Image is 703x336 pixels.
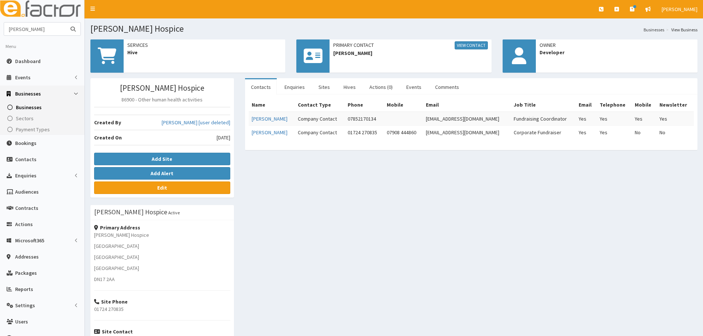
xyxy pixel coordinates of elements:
[295,126,345,139] td: Company Contact
[338,79,362,95] a: Hives
[15,188,39,195] span: Audiences
[15,205,38,211] span: Contracts
[657,98,694,112] th: Newsletter
[363,79,399,95] a: Actions (0)
[662,6,697,13] span: [PERSON_NAME]
[644,27,664,33] a: Businesses
[15,237,44,244] span: Microsoft365
[295,112,345,126] td: Company Contact
[279,79,311,95] a: Enquiries
[2,113,85,124] a: Sectors
[15,286,33,292] span: Reports
[90,24,697,34] h1: [PERSON_NAME] Hospice
[94,298,128,305] strong: Site Phone
[94,167,230,180] button: Add Alert
[15,302,35,309] span: Settings
[632,98,657,112] th: Mobile
[345,112,384,126] td: 07852170134
[15,58,41,65] span: Dashboard
[94,181,230,194] a: Edit
[576,98,596,112] th: Email
[333,49,487,57] span: [PERSON_NAME]
[94,224,140,231] strong: Primary Address
[15,253,39,260] span: Addresses
[2,102,85,113] a: Businesses
[16,104,42,111] span: Businesses
[313,79,336,95] a: Sites
[423,112,511,126] td: [EMAIL_ADDRESS][DOMAIN_NAME]
[2,124,85,135] a: Payment Types
[15,156,37,163] span: Contacts
[152,156,172,162] b: Add Site
[576,126,596,139] td: Yes
[252,129,287,136] a: [PERSON_NAME]
[15,221,33,228] span: Actions
[15,172,37,179] span: Enquiries
[511,98,576,112] th: Job Title
[127,41,282,49] span: Services
[252,115,287,122] a: [PERSON_NAME]
[94,96,230,103] p: 86900 - Other human health activities
[295,98,345,112] th: Contact Type
[664,27,697,33] li: View Business
[94,264,230,272] p: [GEOGRAPHIC_DATA]
[16,126,50,133] span: Payment Types
[657,126,694,139] td: No
[540,49,694,56] span: Developer
[511,126,576,139] td: Corporate Fundraiser
[16,115,34,122] span: Sectors
[249,98,295,112] th: Name
[245,79,277,95] a: Contacts
[15,74,31,81] span: Events
[597,98,632,112] th: Telephone
[423,98,511,112] th: Email
[94,134,122,141] b: Created On
[157,184,167,191] b: Edit
[384,126,423,139] td: 07908 444860
[423,126,511,139] td: [EMAIL_ADDRESS][DOMAIN_NAME]
[333,41,487,49] span: Primary Contact
[576,112,596,126] td: Yes
[429,79,465,95] a: Comments
[15,90,41,97] span: Businesses
[151,170,173,177] b: Add Alert
[15,270,37,276] span: Packages
[162,119,230,126] a: [PERSON_NAME] [user deleted]
[94,305,230,313] p: 01724 270835
[217,134,230,141] span: [DATE]
[94,276,230,283] p: DN17 2AA
[345,126,384,139] td: 01724 270835
[94,119,121,126] b: Created By
[127,49,282,56] span: Hive
[94,253,230,261] p: [GEOGRAPHIC_DATA]
[94,231,230,239] p: [PERSON_NAME] Hospice
[597,112,632,126] td: Yes
[345,98,384,112] th: Phone
[15,318,28,325] span: Users
[455,41,488,49] a: View Contact
[384,98,423,112] th: Mobile
[94,84,230,92] h3: [PERSON_NAME] Hospice
[94,242,230,250] p: [GEOGRAPHIC_DATA]
[632,112,657,126] td: Yes
[632,126,657,139] td: No
[94,209,167,215] h3: [PERSON_NAME] Hospice
[657,112,694,126] td: Yes
[168,210,180,215] small: Active
[597,126,632,139] td: Yes
[15,140,37,146] span: Bookings
[400,79,427,95] a: Events
[94,328,133,335] strong: Site Contact
[511,112,576,126] td: Fundraising Coordinator
[4,22,66,35] input: Search...
[540,41,694,49] span: Owner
